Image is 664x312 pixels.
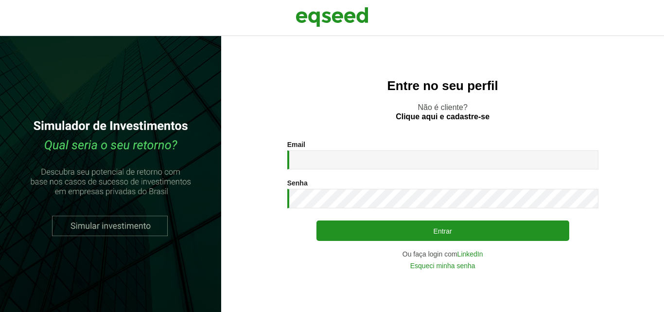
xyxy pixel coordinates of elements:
[287,141,305,148] label: Email
[457,251,483,257] a: LinkedIn
[241,103,645,121] p: Não é cliente?
[241,79,645,93] h2: Entre no seu perfil
[410,262,475,269] a: Esqueci minha senha
[316,220,569,241] button: Entrar
[287,251,598,257] div: Ou faça login com
[296,5,368,29] img: EqSeed Logo
[396,113,489,121] a: Clique aqui e cadastre-se
[287,180,308,186] label: Senha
